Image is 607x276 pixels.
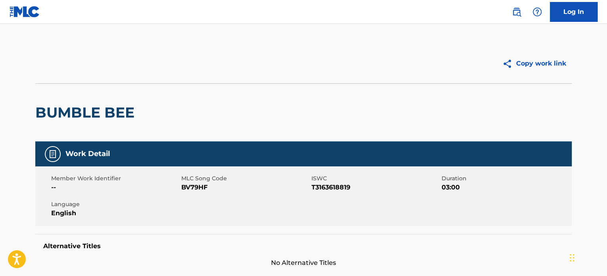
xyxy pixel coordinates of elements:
[48,149,58,159] img: Work Detail
[10,6,40,17] img: MLC Logo
[529,4,545,20] div: Help
[35,258,572,268] span: No Alternative Titles
[51,174,179,183] span: Member Work Identifier
[512,7,521,17] img: search
[51,200,179,208] span: Language
[65,149,110,158] h5: Work Detail
[442,174,570,183] span: Duration
[567,238,607,276] iframe: Chat Widget
[181,183,309,192] span: BV79HF
[442,183,570,192] span: 03:00
[502,59,516,69] img: Copy work link
[181,174,309,183] span: MLC Song Code
[51,208,179,218] span: English
[509,4,524,20] a: Public Search
[497,54,572,73] button: Copy work link
[550,2,597,22] a: Log In
[570,246,574,270] div: Drag
[35,104,138,122] h2: BUMBLE BEE
[311,183,440,192] span: T3163618819
[311,174,440,183] span: ISWC
[532,7,542,17] img: help
[43,242,564,250] h5: Alternative Titles
[51,183,179,192] span: --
